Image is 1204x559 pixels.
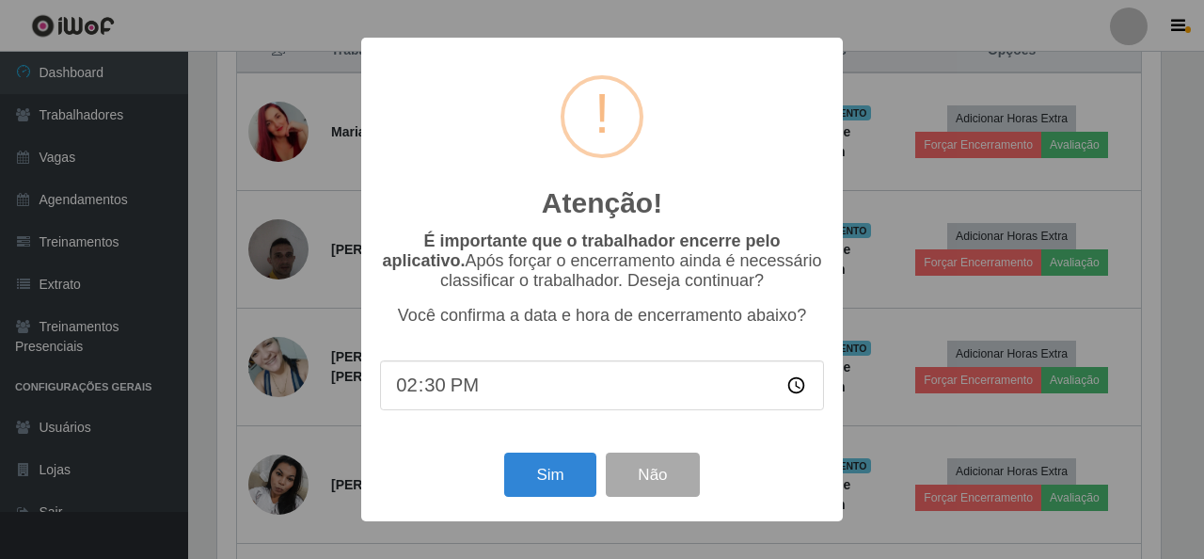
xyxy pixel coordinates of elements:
b: É importante que o trabalhador encerre pelo aplicativo. [382,232,780,270]
p: Você confirma a data e hora de encerramento abaixo? [380,306,824,326]
p: Após forçar o encerramento ainda é necessário classificar o trabalhador. Deseja continuar? [380,232,824,291]
button: Não [606,453,699,497]
button: Sim [504,453,595,497]
h2: Atenção! [542,186,662,220]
